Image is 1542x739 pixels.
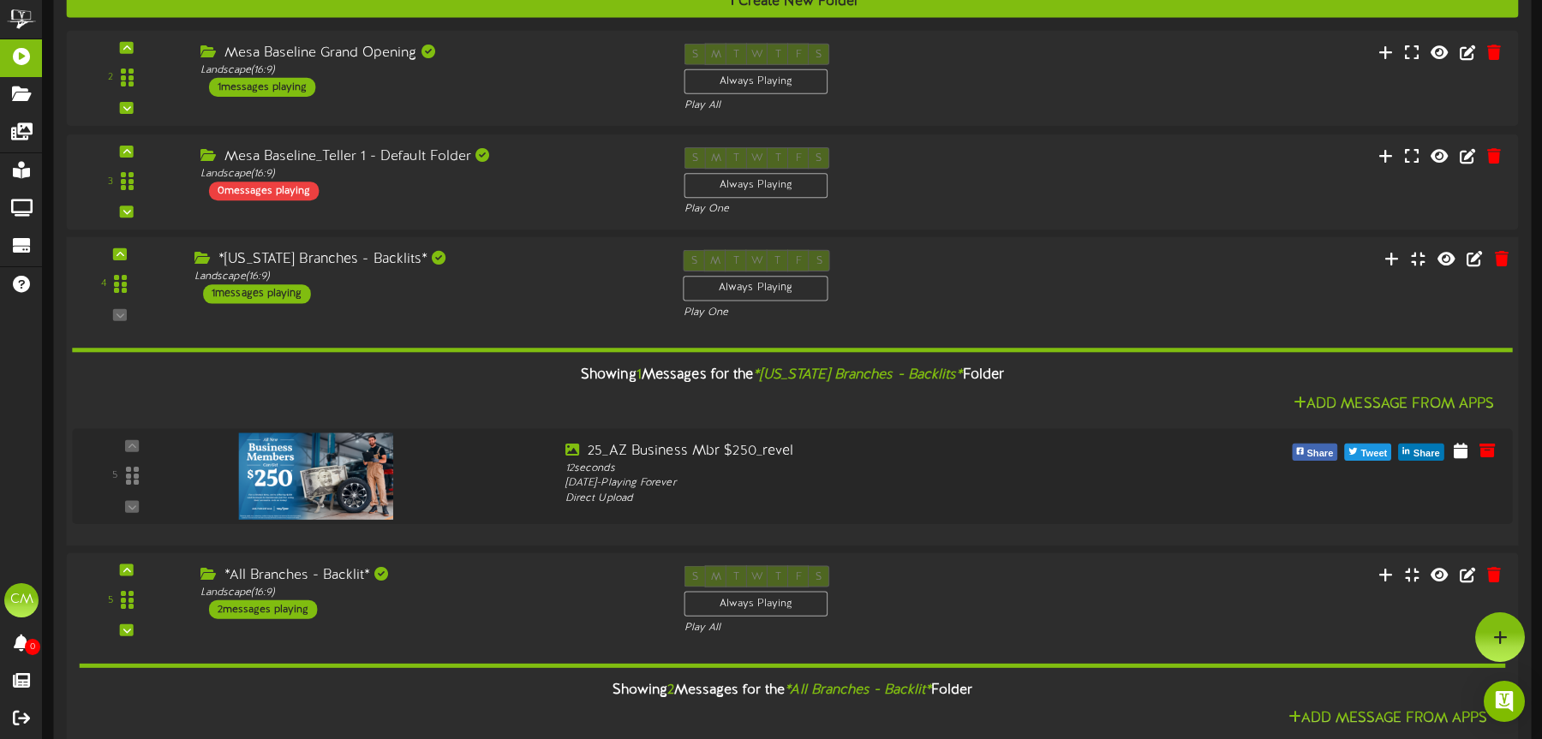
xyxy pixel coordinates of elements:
[753,368,962,384] i: *[US_STATE] Branches - Backlits*
[565,477,1139,492] div: [DATE] - Playing Forever
[209,182,319,201] div: 0 messages playing
[4,583,39,617] div: CM
[684,307,1025,321] div: Play One
[1410,445,1443,464] span: Share
[565,462,1139,477] div: 12 seconds
[59,357,1526,394] div: Showing Messages for the Folder
[200,586,659,600] div: Landscape ( 16:9 )
[684,277,828,302] div: Always Playing
[667,682,674,698] span: 2
[684,174,828,199] div: Always Playing
[565,492,1139,506] div: Direct Upload
[684,203,1022,218] div: Play One
[200,63,659,78] div: Landscape ( 16:9 )
[684,592,828,617] div: Always Playing
[200,566,659,586] div: *All Branches - Backlit*
[1288,395,1499,416] button: Add Message From Apps
[203,285,311,304] div: 1 messages playing
[1345,444,1392,462] button: Tweet
[1283,709,1493,730] button: Add Message From Apps
[684,98,1022,113] div: Play All
[200,44,659,63] div: Mesa Baseline Grand Opening
[194,251,657,271] div: *[US_STATE] Branches - Backlits*
[1484,681,1525,722] div: Open Intercom Messenger
[785,682,931,698] i: *All Branches - Backlit*
[1303,445,1336,464] span: Share
[684,69,828,94] div: Always Playing
[565,442,1139,462] div: 25_AZ Business Mbr $250_revel
[1357,445,1390,464] span: Tweet
[1292,444,1337,462] button: Share
[239,433,393,520] img: 33b07505-bbb7-41ff-99fc-db9e5f5c94c2.png
[637,368,642,384] span: 1
[200,148,659,168] div: Mesa Baseline_Teller 1 - Default Folder
[209,600,317,619] div: 2 messages playing
[684,622,1022,636] div: Play All
[1398,444,1443,462] button: Share
[200,167,659,182] div: Landscape ( 16:9 )
[25,639,40,655] span: 0
[209,78,315,97] div: 1 messages playing
[194,271,657,285] div: Landscape ( 16:9 )
[66,672,1518,709] div: Showing Messages for the Folder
